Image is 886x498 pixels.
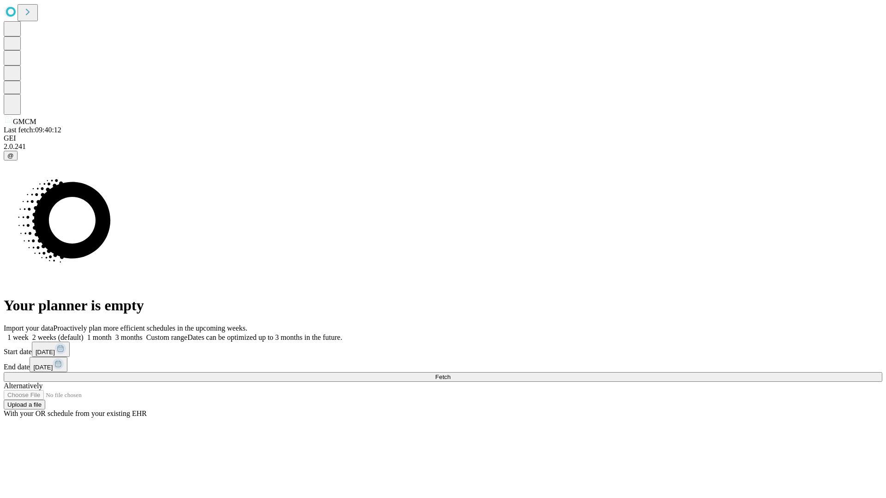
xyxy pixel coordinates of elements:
[4,297,882,314] h1: Your planner is empty
[115,333,143,341] span: 3 months
[435,373,450,380] span: Fetch
[187,333,342,341] span: Dates can be optimized up to 3 months in the future.
[4,324,54,332] span: Import your data
[4,151,18,160] button: @
[87,333,112,341] span: 1 month
[13,118,36,125] span: GMCM
[4,372,882,382] button: Fetch
[4,357,882,372] div: End date
[33,364,53,371] span: [DATE]
[7,333,29,341] span: 1 week
[4,126,61,134] span: Last fetch: 09:40:12
[54,324,247,332] span: Proactively plan more efficient schedules in the upcoming weeks.
[4,142,882,151] div: 2.0.241
[4,409,147,417] span: With your OR schedule from your existing EHR
[4,342,882,357] div: Start date
[4,134,882,142] div: GEI
[7,152,14,159] span: @
[32,342,70,357] button: [DATE]
[32,333,84,341] span: 2 weeks (default)
[4,400,45,409] button: Upload a file
[30,357,67,372] button: [DATE]
[36,349,55,356] span: [DATE]
[4,382,42,390] span: Alternatively
[146,333,187,341] span: Custom range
